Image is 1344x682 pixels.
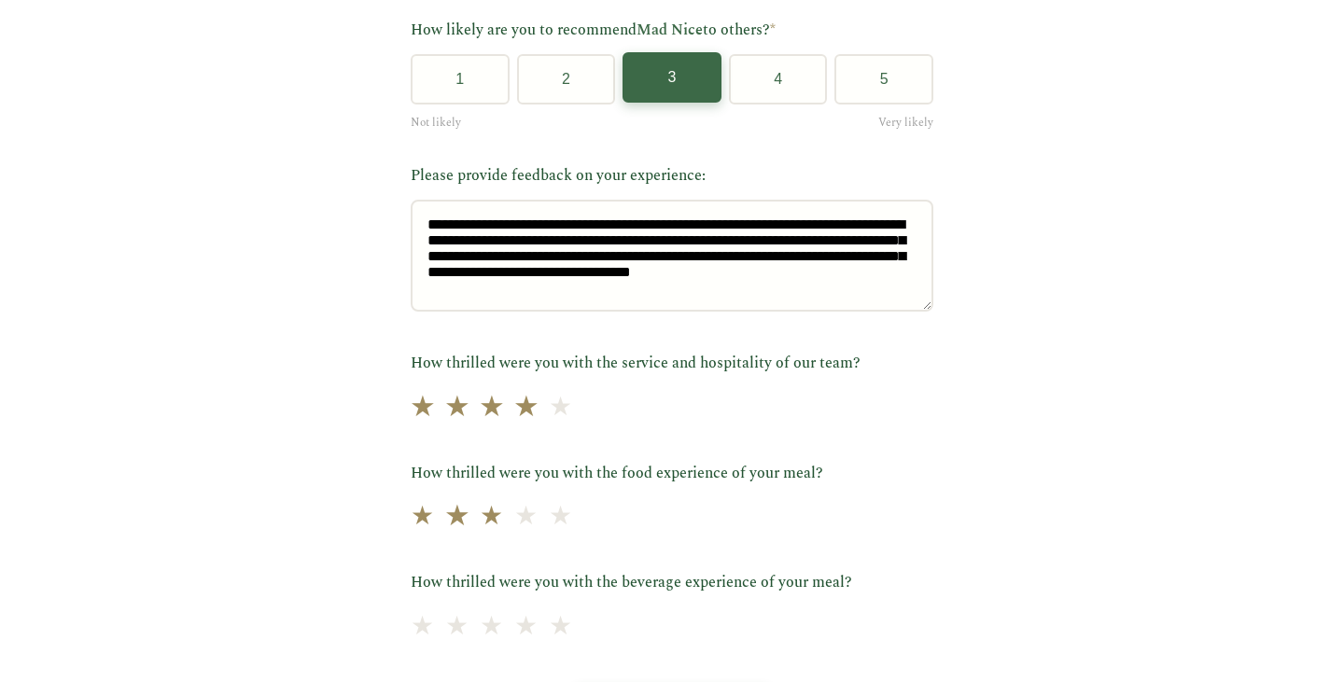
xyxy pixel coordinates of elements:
[411,114,461,132] span: Not likely
[411,496,434,538] span: ★
[549,387,572,429] span: ★
[637,19,703,41] span: Mad Nice
[549,606,572,648] span: ★
[411,19,933,43] label: How likely are you to recommend to others?
[411,164,933,188] label: Please provide feedback on your experience:
[410,384,436,430] span: ★
[623,52,721,103] button: 3
[834,54,933,104] button: 5
[411,606,434,648] span: ★
[514,496,538,538] span: ★
[549,496,572,538] span: ★
[411,462,933,486] label: How thrilled were you with the food experience of your meal?
[445,606,469,648] span: ★
[411,54,510,104] button: 1
[411,571,933,595] label: How thrilled were you with the beverage experience of your meal?
[444,494,470,540] span: ★
[480,496,503,538] span: ★
[513,384,539,430] span: ★
[878,114,933,132] span: Very likely
[517,54,616,104] button: 2
[479,384,505,430] span: ★
[444,384,470,430] span: ★
[514,606,538,648] span: ★
[480,606,503,648] span: ★
[411,352,933,376] label: How thrilled were you with the service and hospitality of our team?
[729,54,828,104] button: 4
